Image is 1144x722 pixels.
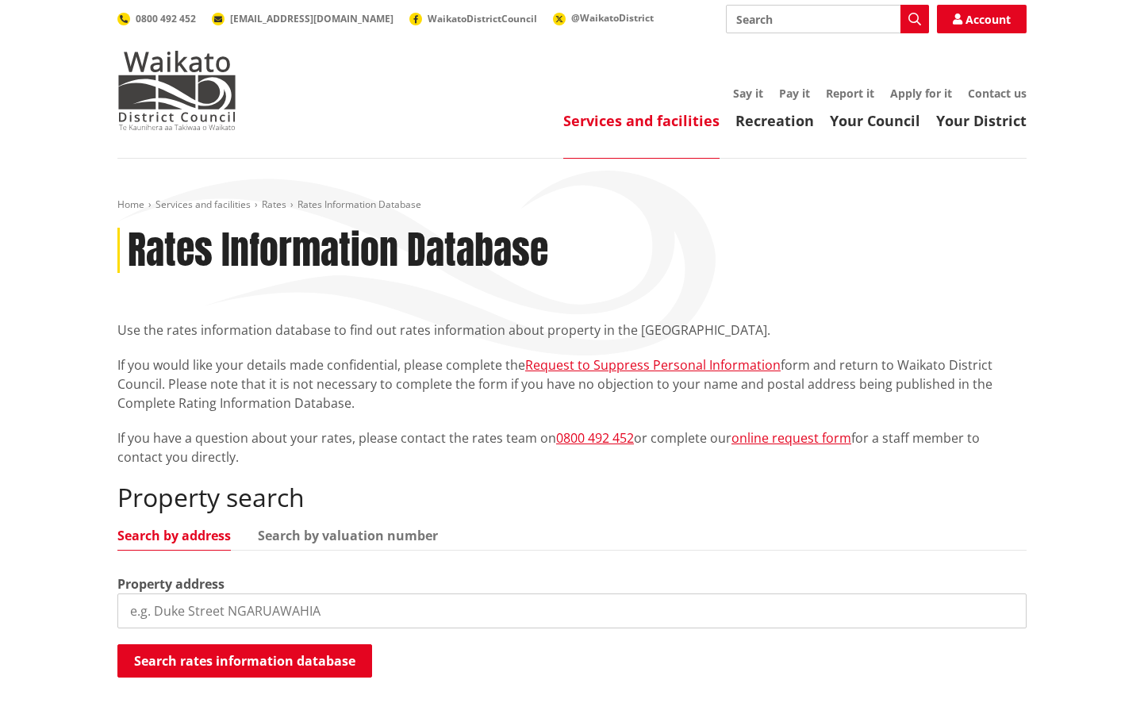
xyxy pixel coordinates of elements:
[117,428,1027,467] p: If you have a question about your rates, please contact the rates team on or complete our for a s...
[735,111,814,130] a: Recreation
[117,12,196,25] a: 0800 492 452
[258,529,438,542] a: Search by valuation number
[212,12,393,25] a: [EMAIL_ADDRESS][DOMAIN_NAME]
[117,198,144,211] a: Home
[563,111,720,130] a: Services and facilities
[731,429,851,447] a: online request form
[553,11,654,25] a: @WaikatoDistrict
[556,429,634,447] a: 0800 492 452
[136,12,196,25] span: 0800 492 452
[117,529,231,542] a: Search by address
[117,482,1027,513] h2: Property search
[571,11,654,25] span: @WaikatoDistrict
[826,86,874,101] a: Report it
[428,12,537,25] span: WaikatoDistrictCouncil
[117,51,236,130] img: Waikato District Council - Te Kaunihera aa Takiwaa o Waikato
[830,111,920,130] a: Your Council
[733,86,763,101] a: Say it
[117,593,1027,628] input: e.g. Duke Street NGARUAWAHIA
[409,12,537,25] a: WaikatoDistrictCouncil
[155,198,251,211] a: Services and facilities
[230,12,393,25] span: [EMAIL_ADDRESS][DOMAIN_NAME]
[262,198,286,211] a: Rates
[117,198,1027,212] nav: breadcrumb
[968,86,1027,101] a: Contact us
[117,574,225,593] label: Property address
[525,356,781,374] a: Request to Suppress Personal Information
[937,5,1027,33] a: Account
[117,355,1027,413] p: If you would like your details made confidential, please complete the form and return to Waikato ...
[936,111,1027,130] a: Your District
[128,228,548,274] h1: Rates Information Database
[117,321,1027,340] p: Use the rates information database to find out rates information about property in the [GEOGRAPHI...
[890,86,952,101] a: Apply for it
[779,86,810,101] a: Pay it
[726,5,929,33] input: Search input
[298,198,421,211] span: Rates Information Database
[117,644,372,678] button: Search rates information database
